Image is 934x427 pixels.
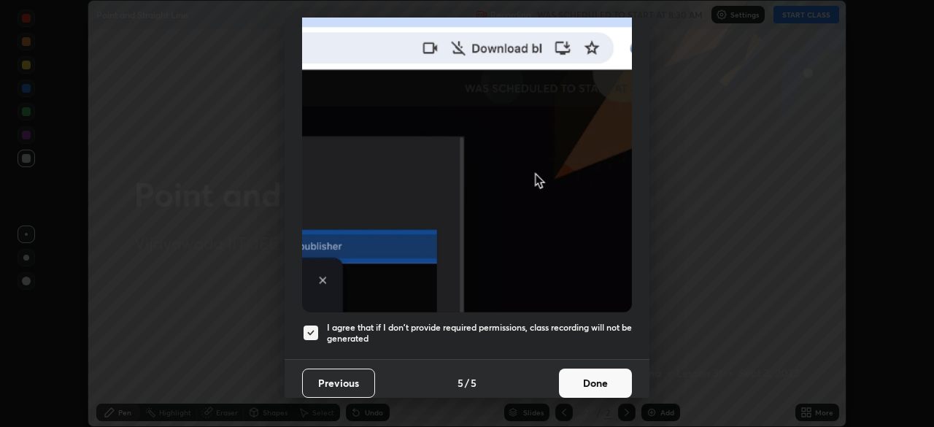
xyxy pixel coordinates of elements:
[559,369,632,398] button: Done
[458,375,463,391] h4: 5
[302,369,375,398] button: Previous
[465,375,469,391] h4: /
[327,322,632,345] h5: I agree that if I don't provide required permissions, class recording will not be generated
[471,375,476,391] h4: 5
